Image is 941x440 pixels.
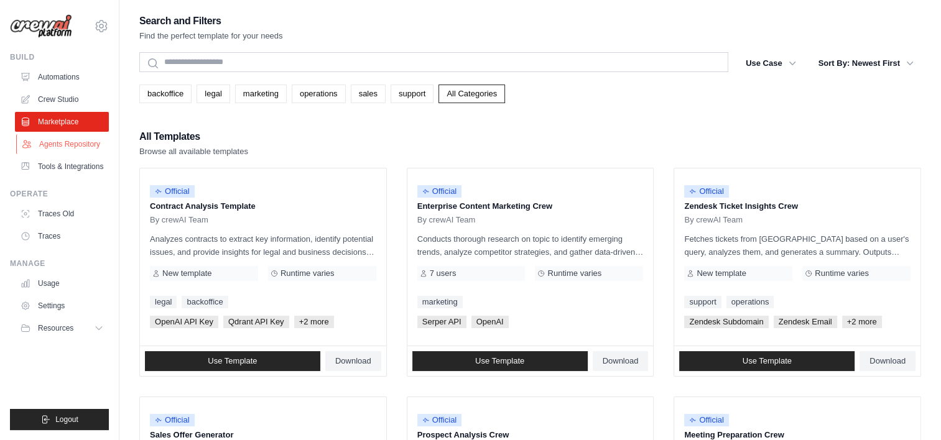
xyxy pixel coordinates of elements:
p: Contract Analysis Template [150,200,376,213]
a: Use Template [679,351,855,371]
p: Browse all available templates [139,145,248,158]
span: Use Template [743,356,792,366]
span: Qdrant API Key [223,316,289,328]
span: Official [417,185,462,198]
a: Use Template [412,351,588,371]
span: Use Template [475,356,524,366]
a: Crew Studio [15,89,109,109]
span: Logout [55,415,78,424]
div: Operate [10,189,109,199]
button: Sort By: Newest First [811,52,921,75]
a: legal [197,85,229,103]
button: Logout [10,409,109,430]
a: Traces [15,226,109,246]
a: backoffice [139,85,192,103]
img: Logo [10,14,72,39]
span: OpenAI API Key [150,316,218,328]
a: backoffice [182,296,228,308]
span: By crewAI Team [417,215,476,225]
div: Manage [10,259,109,268]
a: Tools & Integrations [15,157,109,176]
a: support [391,85,433,103]
span: New template [697,268,746,278]
a: Use Template [145,351,320,371]
a: legal [150,296,177,308]
button: Use Case [738,52,804,75]
span: Download [603,356,639,366]
p: Analyzes contracts to extract key information, identify potential issues, and provide insights fo... [150,232,376,259]
span: Zendesk Email [774,316,837,328]
a: marketing [235,85,287,103]
a: operations [292,85,346,103]
p: Conducts thorough research on topic to identify emerging trends, analyze competitor strategies, a... [417,232,644,259]
span: 7 users [430,268,457,278]
h2: Search and Filters [139,12,283,30]
a: marketing [417,296,463,308]
p: Zendesk Ticket Insights Crew [684,200,911,213]
span: OpenAI [471,316,509,328]
div: Build [10,52,109,62]
span: Resources [38,323,73,333]
span: Use Template [208,356,257,366]
span: Runtime varies [815,268,869,278]
span: +2 more [842,316,882,328]
span: By crewAI Team [684,215,743,225]
a: Settings [15,296,109,316]
a: Automations [15,67,109,87]
a: Agents Repository [16,134,110,154]
a: Download [325,351,381,371]
button: Resources [15,318,109,338]
a: Usage [15,273,109,293]
span: Runtime varies [547,268,601,278]
span: Zendesk Subdomain [684,316,768,328]
a: support [684,296,721,308]
span: By crewAI Team [150,215,208,225]
span: Official [417,414,462,426]
a: Marketplace [15,112,109,132]
span: Download [335,356,371,366]
span: +2 more [294,316,334,328]
span: New template [162,268,211,278]
h2: All Templates [139,128,248,145]
p: Fetches tickets from [GEOGRAPHIC_DATA] based on a user's query, analyzes them, and generates a su... [684,232,911,259]
span: Download [869,356,906,366]
a: Traces Old [15,204,109,224]
a: Download [593,351,649,371]
a: All Categories [438,85,505,103]
span: Official [684,414,729,426]
span: Official [684,185,729,198]
span: Runtime varies [280,268,335,278]
span: Serper API [417,316,466,328]
a: sales [351,85,386,103]
span: Official [150,185,195,198]
a: operations [726,296,774,308]
p: Enterprise Content Marketing Crew [417,200,644,213]
p: Find the perfect template for your needs [139,30,283,42]
a: Download [860,351,916,371]
span: Official [150,414,195,426]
